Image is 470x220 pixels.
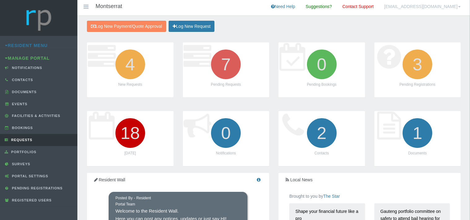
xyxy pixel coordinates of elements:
a: 0 Notifications [183,111,269,166]
span: Bookings [11,126,33,130]
a: 0 Pending Bookings [278,42,365,97]
p: Pending Bookings [285,82,359,88]
span: Portfolios [10,150,37,154]
i: 4 [113,47,148,82]
span: Requests [10,138,32,142]
a: 4 New Requests [87,42,174,97]
i: 3 [400,47,435,82]
span: Facilities & Activities [11,114,60,118]
p: [DATE] [93,150,167,156]
span: Events [11,102,28,106]
i: 1 [400,116,435,150]
p: Pending Requests [189,82,263,88]
a: 7 Pending Requests [183,42,269,97]
h5: Local News [285,178,455,182]
p: Contacts [285,150,359,156]
p: Documents [381,150,455,156]
p: Brought to you by [289,193,450,200]
div: Posted By - Resident Portal Team [115,195,151,207]
span: Surveys [11,162,30,166]
a: 2 Contacts [278,111,365,166]
i: 18 [113,116,148,150]
a: The Star [323,194,340,199]
h4: Montserrat [96,3,122,10]
span: Pending Registrations [11,186,63,190]
span: Notifications [11,66,42,70]
span: Portal Settings [11,174,48,178]
a: Log New Request [169,21,214,32]
i: 7 [209,47,243,82]
i: 0 [209,116,243,150]
i: 0 [304,47,339,82]
a: Log New Payment/Quote Approval [87,21,166,32]
i: 2 [304,116,339,150]
a: 3 Pending Registrations [374,42,461,97]
p: Notifications [189,150,263,156]
h5: Resident Wall [93,178,263,182]
a: 1 Documents [374,111,461,166]
a: Manage Portal [5,56,50,61]
span: Registered Users [11,198,52,202]
p: New Requests [93,82,167,88]
span: Contacts [11,78,33,82]
span: Documents [11,90,37,94]
a: Resident Menu [5,43,48,48]
p: Pending Registrations [381,82,455,88]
